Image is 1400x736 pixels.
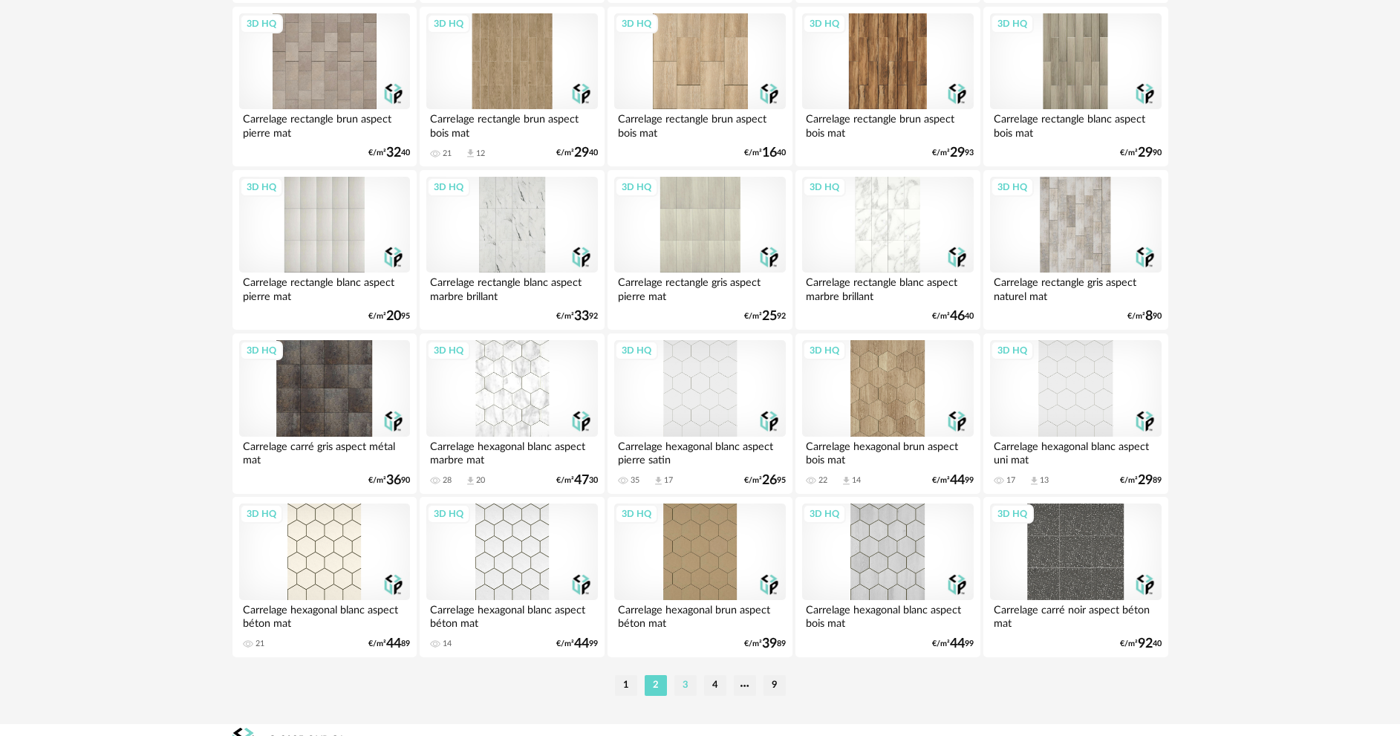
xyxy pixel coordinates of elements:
div: €/m² 90 [1120,148,1162,158]
div: 21 [255,639,264,649]
div: €/m² 90 [1127,311,1162,322]
div: €/m² 40 [1120,639,1162,649]
span: 16 [762,148,777,158]
span: 46 [950,311,965,322]
a: 3D HQ Carrelage carré gris aspect métal mat €/m²3690 [232,333,417,494]
span: Download icon [1029,475,1040,486]
span: 36 [386,475,401,486]
a: 3D HQ Carrelage hexagonal blanc aspect pierre satin 35 Download icon 17 €/m²2695 [608,333,792,494]
a: 3D HQ Carrelage hexagonal blanc aspect marbre mat 28 Download icon 20 €/m²4730 [420,333,604,494]
div: 3D HQ [427,341,470,360]
div: Carrelage hexagonal blanc aspect uni mat [990,437,1161,466]
li: 1 [615,675,637,696]
span: 20 [386,311,401,322]
div: Carrelage carré noir aspect béton mat [990,600,1161,630]
a: 3D HQ Carrelage hexagonal blanc aspect béton mat 21 €/m²4489 [232,497,417,657]
span: 44 [950,639,965,649]
span: 8 [1145,311,1153,322]
div: Carrelage rectangle brun aspect bois mat [802,109,973,139]
div: Carrelage hexagonal blanc aspect pierre satin [614,437,785,466]
div: €/m² 40 [556,148,598,158]
li: 4 [704,675,726,696]
div: 3D HQ [240,504,283,524]
div: 20 [476,475,485,486]
span: Download icon [465,475,476,486]
div: €/m² 40 [932,311,974,322]
div: Carrelage rectangle gris aspect pierre mat [614,273,785,302]
div: Carrelage rectangle brun aspect pierre mat [239,109,410,139]
div: €/m² 40 [368,148,410,158]
a: 3D HQ Carrelage rectangle gris aspect pierre mat €/m²2592 [608,170,792,330]
span: Download icon [841,475,852,486]
div: 12 [476,149,485,159]
div: €/m² 40 [744,148,786,158]
div: €/m² 89 [744,639,786,649]
div: Carrelage rectangle blanc aspect marbre brillant [802,273,973,302]
div: 3D HQ [427,178,470,197]
div: 14 [443,639,452,649]
span: Download icon [465,148,476,159]
div: Carrelage rectangle brun aspect bois mat [614,109,785,139]
a: 3D HQ Carrelage rectangle brun aspect bois mat 21 Download icon 12 €/m²2940 [420,7,604,167]
span: Download icon [653,475,664,486]
div: Carrelage hexagonal brun aspect bois mat [802,437,973,466]
span: 25 [762,311,777,322]
div: 13 [1040,475,1049,486]
div: 21 [443,149,452,159]
span: 29 [574,148,589,158]
div: Carrelage rectangle blanc aspect pierre mat [239,273,410,302]
a: 3D HQ Carrelage rectangle brun aspect bois mat €/m²2993 [795,7,980,167]
a: 3D HQ Carrelage hexagonal brun aspect béton mat €/m²3989 [608,497,792,657]
div: 3D HQ [803,504,846,524]
span: 29 [1138,475,1153,486]
div: 3D HQ [615,14,658,33]
span: 44 [950,475,965,486]
div: 3D HQ [803,14,846,33]
span: 33 [574,311,589,322]
div: Carrelage rectangle blanc aspect bois mat [990,109,1161,139]
a: 3D HQ Carrelage rectangle blanc aspect marbre brillant €/m²3392 [420,170,604,330]
div: €/m² 90 [368,475,410,486]
div: €/m² 99 [932,475,974,486]
a: 3D HQ Carrelage carré noir aspect béton mat €/m²9240 [983,497,1168,657]
div: €/m² 95 [368,311,410,322]
div: 3D HQ [615,341,658,360]
div: 3D HQ [240,178,283,197]
div: 3D HQ [240,14,283,33]
a: 3D HQ Carrelage rectangle blanc aspect pierre mat €/m²2095 [232,170,417,330]
a: 3D HQ Carrelage rectangle brun aspect pierre mat €/m²3240 [232,7,417,167]
div: €/m² 92 [744,311,786,322]
a: 3D HQ Carrelage hexagonal blanc aspect bois mat €/m²4499 [795,497,980,657]
span: 92 [1138,639,1153,649]
div: Carrelage hexagonal blanc aspect béton mat [239,600,410,630]
div: Carrelage carré gris aspect métal mat [239,437,410,466]
span: 32 [386,148,401,158]
div: 17 [1006,475,1015,486]
div: €/m² 89 [368,639,410,649]
div: 3D HQ [991,178,1034,197]
div: 3D HQ [991,504,1034,524]
div: Carrelage hexagonal brun aspect béton mat [614,600,785,630]
a: 3D HQ Carrelage hexagonal brun aspect bois mat 22 Download icon 14 €/m²4499 [795,333,980,494]
div: €/m² 89 [1120,475,1162,486]
div: Carrelage hexagonal blanc aspect marbre mat [426,437,597,466]
li: 3 [674,675,697,696]
div: €/m² 30 [556,475,598,486]
div: 28 [443,475,452,486]
div: 3D HQ [615,504,658,524]
a: 3D HQ Carrelage rectangle blanc aspect marbre brillant €/m²4640 [795,170,980,330]
div: Carrelage rectangle brun aspect bois mat [426,109,597,139]
div: 3D HQ [615,178,658,197]
div: 14 [852,475,861,486]
a: 3D HQ Carrelage rectangle blanc aspect bois mat €/m²2990 [983,7,1168,167]
div: Carrelage hexagonal blanc aspect bois mat [802,600,973,630]
div: €/m² 99 [932,639,974,649]
div: Carrelage rectangle blanc aspect marbre brillant [426,273,597,302]
div: €/m² 93 [932,148,974,158]
div: Carrelage rectangle gris aspect naturel mat [990,273,1161,302]
a: 3D HQ Carrelage hexagonal blanc aspect béton mat 14 €/m²4499 [420,497,604,657]
div: 35 [631,475,639,486]
div: 3D HQ [803,178,846,197]
div: Carrelage hexagonal blanc aspect béton mat [426,600,597,630]
a: 3D HQ Carrelage hexagonal blanc aspect uni mat 17 Download icon 13 €/m²2989 [983,333,1168,494]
